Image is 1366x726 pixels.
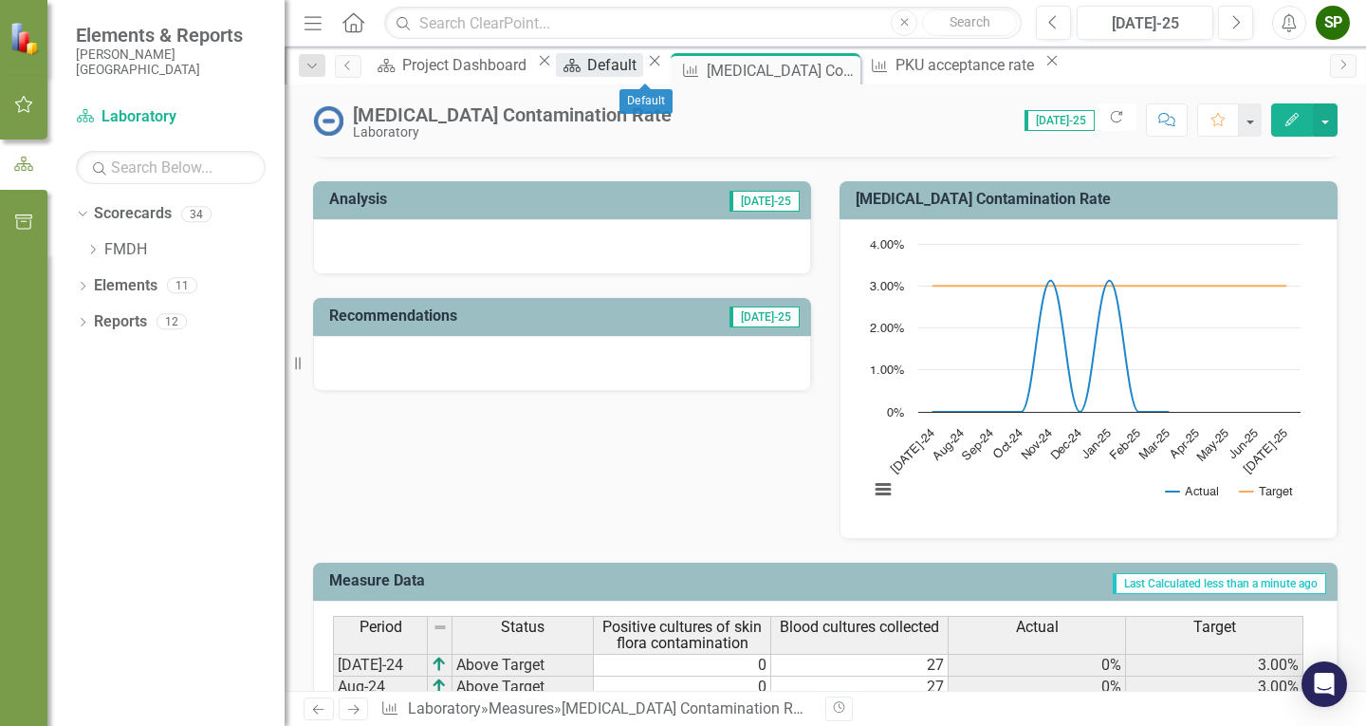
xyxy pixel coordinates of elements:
text: 3.00% [870,281,904,293]
td: 27 [771,677,949,698]
button: View chart menu, Chart [870,476,896,503]
text: Dec-24 [1049,427,1084,462]
span: [DATE]-25 [729,191,800,212]
text: Apr-25 [1168,427,1202,461]
span: Period [360,619,402,636]
td: 27 [771,654,949,677]
button: Show Target [1240,484,1293,498]
td: 0% [949,654,1126,677]
input: Search ClearPoint... [384,7,1022,40]
td: [DATE]-24 [333,654,428,677]
button: Search [922,9,1017,36]
text: Aug-24 [931,427,967,463]
a: Scorecards [94,203,172,225]
div: Laboratory [353,125,672,140]
div: [MEDICAL_DATA] Contamination Rate [707,59,856,83]
td: 0 [594,654,771,677]
g: Target, line 2 of 2 with 13 data points. [930,282,1290,289]
text: 1.00% [870,364,904,377]
div: [MEDICAL_DATA] Contamination Rate [562,699,814,717]
img: VmL+zLOWXp8NoCSi7l57Eu8eJ+4GWSi48xzEIItyGCrzKAg+GPZxiGYRiGYS7xC1jVADWlAHzkAAAAAElFTkSuQmCC [432,657,447,672]
svg: Interactive chart [859,234,1310,519]
div: Open Intercom Messenger [1301,661,1347,707]
a: Default [556,53,642,77]
a: Project Dashboard [371,53,532,77]
div: 34 [181,206,212,222]
a: Laboratory [408,699,481,717]
input: Search Below... [76,151,266,184]
span: Positive cultures of skin flora contamination [598,619,766,652]
td: Aug-24 [333,677,428,698]
span: [DATE]-25 [1024,110,1095,131]
div: [MEDICAL_DATA] Contamination Rate [353,104,672,125]
text: Feb-25 [1108,427,1143,462]
div: » » [380,698,811,720]
td: 0 [594,677,771,698]
img: ClearPoint Strategy [9,22,43,55]
span: Target [1193,619,1236,636]
text: Nov-24 [1020,427,1055,462]
button: SP [1316,6,1350,40]
text: [DATE]-25 [1242,427,1291,476]
a: PKU acceptance rate [864,53,1040,77]
text: Jan-25 [1080,427,1114,461]
text: Oct-24 [991,427,1025,461]
span: Last Calculated less than a minute ago [1113,573,1326,594]
h3: Recommendations [329,307,632,325]
text: May-25 [1195,427,1232,464]
div: Chart. Highcharts interactive chart. [859,234,1318,519]
a: Laboratory [76,106,266,128]
div: PKU acceptance rate [895,53,1040,77]
div: Default [587,53,642,77]
td: Above Target [452,654,594,677]
span: [DATE]-25 [729,307,800,327]
a: Elements [94,275,157,297]
td: 0% [949,677,1126,698]
h3: Analysis [329,191,540,208]
button: [DATE]-25 [1077,6,1213,40]
div: [DATE]-25 [1083,12,1207,35]
small: [PERSON_NAME][GEOGRAPHIC_DATA] [76,47,266,78]
td: 3.00% [1126,654,1303,677]
span: Blood cultures collected [780,619,939,636]
a: Measures [489,699,554,717]
span: Search [950,14,990,29]
text: Sep-24 [960,427,996,463]
text: Jun-25 [1227,427,1261,461]
td: Above Target [452,677,594,698]
div: Default [619,89,673,114]
span: Status [501,619,545,636]
div: Project Dashboard [402,53,532,77]
img: VmL+zLOWXp8NoCSi7l57Eu8eJ+4GWSi48xzEIItyGCrzKAg+GPZxiGYRiGYS7xC1jVADWlAHzkAAAAAElFTkSuQmCC [432,679,447,694]
g: Actual, line 1 of 2 with 13 data points. [930,277,1172,416]
h3: [MEDICAL_DATA] Contamination Rate [856,191,1328,208]
text: [DATE]-24 [889,427,938,476]
img: No Information [313,105,343,136]
a: Reports [94,311,147,333]
text: 0% [887,407,904,419]
text: 2.00% [870,323,904,335]
span: Elements & Reports [76,24,266,47]
text: 4.00% [870,239,904,251]
button: Show Actual [1166,484,1219,498]
text: Mar-25 [1137,427,1172,462]
h3: Measure Data [329,572,637,589]
div: 12 [157,314,187,330]
span: Actual [1016,619,1059,636]
td: 3.00% [1126,677,1303,698]
img: 8DAGhfEEPCf229AAAAAElFTkSuQmCC [433,620,448,635]
a: FMDH [104,239,285,261]
div: 11 [167,278,197,294]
